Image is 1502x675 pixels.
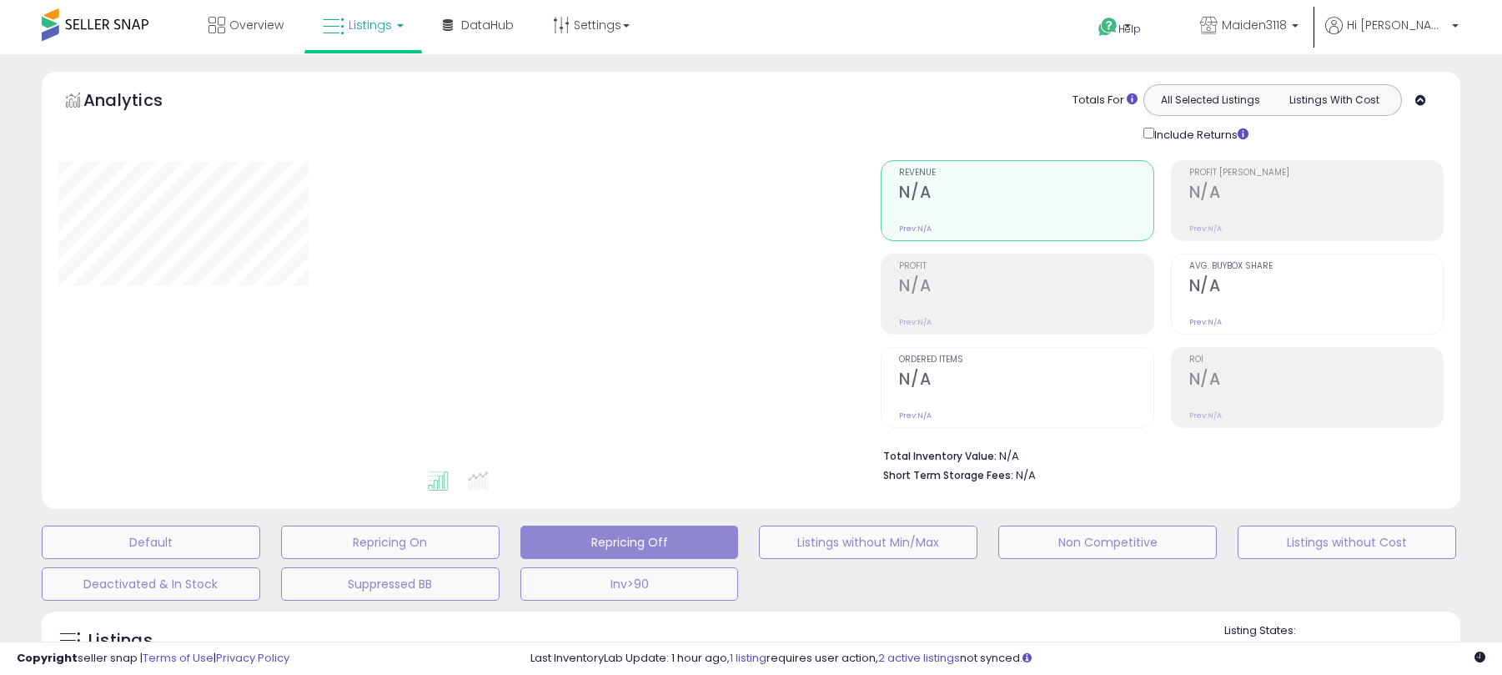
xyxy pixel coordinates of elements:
[899,370,1153,392] h2: N/A
[1238,526,1456,559] button: Listings without Cost
[1189,262,1443,271] span: Avg. Buybox Share
[281,526,500,559] button: Repricing On
[520,526,739,559] button: Repricing Off
[42,526,260,559] button: Default
[1189,276,1443,299] h2: N/A
[1189,169,1443,178] span: Profit [PERSON_NAME]
[1189,411,1222,421] small: Prev: N/A
[1189,224,1222,234] small: Prev: N/A
[1347,17,1447,33] span: Hi [PERSON_NAME]
[899,411,932,421] small: Prev: N/A
[883,445,1431,465] li: N/A
[1016,467,1036,483] span: N/A
[349,17,392,33] span: Listings
[759,526,977,559] button: Listings without Min/Max
[899,355,1153,365] span: Ordered Items
[1118,22,1141,36] span: Help
[899,183,1153,205] h2: N/A
[1072,93,1138,108] div: Totals For
[461,17,514,33] span: DataHub
[998,526,1217,559] button: Non Competitive
[1131,124,1268,144] div: Include Returns
[83,88,195,116] h5: Analytics
[1148,89,1273,111] button: All Selected Listings
[1272,89,1396,111] button: Listings With Cost
[899,169,1153,178] span: Revenue
[883,468,1013,482] b: Short Term Storage Fees:
[899,276,1153,299] h2: N/A
[1189,317,1222,327] small: Prev: N/A
[17,651,289,667] div: seller snap | |
[899,224,932,234] small: Prev: N/A
[1189,370,1443,392] h2: N/A
[42,567,260,601] button: Deactivated & In Stock
[899,317,932,327] small: Prev: N/A
[17,650,78,666] strong: Copyright
[1222,17,1287,33] span: Maiden3118
[281,567,500,601] button: Suppressed BB
[1325,17,1459,54] a: Hi [PERSON_NAME]
[883,449,997,463] b: Total Inventory Value:
[1189,183,1443,205] h2: N/A
[520,567,739,601] button: Inv>90
[1189,355,1443,365] span: ROI
[1098,17,1118,38] i: Get Help
[899,262,1153,271] span: Profit
[1085,4,1173,54] a: Help
[229,17,284,33] span: Overview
